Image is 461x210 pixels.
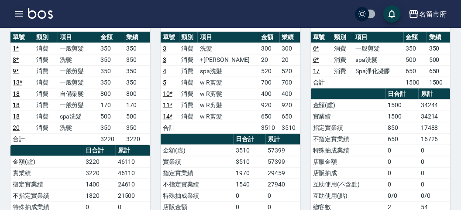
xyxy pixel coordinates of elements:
a: 4 [163,68,166,75]
td: 0/0 [419,190,451,201]
td: w R剪髮 [198,111,259,122]
img: Logo [28,8,53,19]
td: 3510 [259,122,280,133]
td: 350 [124,43,150,54]
td: 170 [124,99,150,111]
td: 350 [124,54,150,65]
th: 累計 [116,145,150,156]
td: 一般剪髮 [58,77,98,88]
button: 名留市府 [405,5,451,23]
td: 520 [280,65,300,77]
td: 350 [98,122,124,133]
td: 指定實業績 [161,167,234,179]
td: 1970 [234,167,266,179]
th: 類別 [332,32,354,43]
td: 650 [427,65,451,77]
td: 消費 [34,65,58,77]
td: 洗髮 [198,43,259,54]
td: 店販金額 [311,156,386,167]
td: 20 [280,54,300,65]
td: 消費 [179,99,198,111]
td: 34244 [419,99,451,111]
td: 一般剪髮 [58,65,98,77]
td: 消費 [332,65,354,77]
td: spa洗髮 [58,111,98,122]
th: 單號 [161,32,179,43]
th: 日合計 [386,88,419,100]
td: 消費 [34,122,58,133]
td: 350 [98,77,124,88]
td: 不指定實業績 [311,133,386,145]
td: w R剪髮 [198,99,259,111]
td: 消費 [34,54,58,65]
th: 類別 [179,32,198,43]
td: 指定實業績 [311,122,386,133]
td: 350 [98,43,124,54]
td: 自備染髮 [58,88,98,99]
td: 0/0 [386,190,419,201]
td: 消費 [34,111,58,122]
a: 3 [163,45,166,52]
td: 3510 [234,156,266,167]
td: 920 [280,99,300,111]
table: a dense table [311,32,451,88]
a: 5 [163,79,166,86]
th: 項目 [58,32,98,43]
th: 業績 [427,32,451,43]
th: 類別 [34,32,58,43]
td: 1500 [386,111,419,122]
td: 消費 [179,77,198,88]
td: 特殊抽成業績 [161,190,234,201]
td: 店販抽成 [311,167,386,179]
td: 合計 [161,122,179,133]
td: 21500 [116,190,150,201]
button: save [383,5,401,23]
td: 合計 [10,133,34,145]
td: 0 [419,156,451,167]
th: 單號 [10,32,34,43]
td: 實業績 [10,167,83,179]
a: 20 [13,124,20,131]
td: 1500 [404,77,427,88]
td: 不指定實業績 [10,190,83,201]
td: 消費 [332,43,354,54]
td: w R剪髮 [198,88,259,99]
td: 3220 [83,167,116,179]
td: 400 [280,88,300,99]
td: 300 [280,43,300,54]
td: 57399 [266,156,300,167]
table: a dense table [10,32,150,145]
td: 650 [404,65,427,77]
th: 金額 [259,32,280,43]
td: 金額(虛) [161,145,234,156]
td: 1500 [427,77,451,88]
td: 17488 [419,122,451,133]
th: 項目 [353,32,403,43]
th: 單號 [311,32,332,43]
td: 1540 [234,179,266,190]
td: 1820 [83,190,116,201]
td: +[PERSON_NAME] [198,54,259,65]
td: 29459 [266,167,300,179]
td: 16726 [419,133,451,145]
td: 24610 [116,179,150,190]
td: 500 [98,111,124,122]
td: 1400 [83,179,116,190]
td: 400 [259,88,280,99]
td: 消費 [179,111,198,122]
td: 34214 [419,111,451,122]
th: 累計 [419,88,451,100]
td: 消費 [332,54,354,65]
td: 46110 [116,156,150,167]
th: 日合計 [83,145,116,156]
td: 3510 [234,145,266,156]
td: 0 [266,190,300,201]
td: 520 [259,65,280,77]
td: 650 [280,111,300,122]
td: spa洗髮 [353,54,403,65]
td: 700 [280,77,300,88]
th: 金額 [98,32,124,43]
td: 500 [404,54,427,65]
td: 0 [386,156,419,167]
td: 0 [419,145,451,156]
